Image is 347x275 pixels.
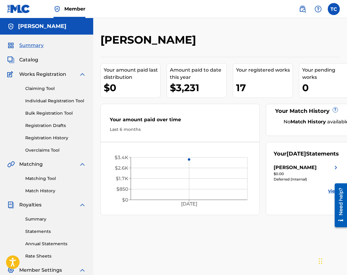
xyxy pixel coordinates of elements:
div: Help [312,3,324,15]
img: Catalog [7,56,14,63]
a: Annual Statements [25,241,86,247]
a: SummarySummary [7,42,44,49]
a: Registration History [25,135,86,141]
a: Individual Registration Tool [25,98,86,104]
img: Accounts [7,23,14,30]
h2: [PERSON_NAME] [100,33,199,47]
tspan: $3.4K [115,155,128,160]
div: Your amount paid last distribution [104,66,160,81]
img: search [299,5,306,13]
a: Bulk Registration Tool [25,110,86,116]
span: Member [64,5,85,12]
a: Overclaims Tool [25,147,86,153]
span: Catalog [19,56,38,63]
img: expand [79,267,86,274]
img: Royalties [7,201,14,209]
span: Royalties [19,201,41,209]
tspan: [DATE] [181,201,197,207]
img: Summary [7,42,14,49]
strong: Match History [290,119,326,125]
div: Drag [319,252,322,270]
img: expand [79,71,86,78]
tspan: $1.7K [116,176,128,181]
a: Match History [25,188,86,194]
img: help [315,5,322,13]
div: $0 [104,81,160,94]
a: [PERSON_NAME]right chevron icon$0.00Deferred (Internal) [274,164,339,182]
span: Member Settings [19,267,62,274]
div: Deferred (Internal) [274,177,339,182]
tspan: $850 [116,187,128,192]
div: 17 [236,81,293,94]
a: Public Search [296,3,309,15]
iframe: Chat Widget [317,246,347,275]
div: $3,231 [170,81,226,94]
a: Statements [25,228,86,235]
div: $0.00 [274,171,339,177]
a: Summary [25,216,86,222]
a: Claiming Tool [25,85,86,92]
div: User Menu [328,3,340,15]
div: Your registered works [236,66,293,74]
a: CatalogCatalog [7,56,38,63]
img: right chevron icon [332,164,339,171]
img: expand [79,201,86,209]
span: [DATE] [287,150,306,157]
a: Rate Sheets [25,253,86,259]
img: expand [79,161,86,168]
img: MLC Logo [7,5,30,13]
img: Member Settings [7,267,14,274]
div: [PERSON_NAME] [274,164,317,171]
a: Registration Drafts [25,122,86,129]
span: Works Registration [19,71,66,78]
div: Your amount paid over time [110,116,250,126]
span: ? [333,107,338,112]
div: Last 6 months [110,126,250,133]
img: Matching [7,161,15,168]
iframe: Resource Center [330,181,347,230]
img: Works Registration [7,71,15,78]
img: Top Rightsholder [54,5,61,13]
span: Matching [19,161,43,168]
h5: Tarron Crayton [18,23,66,30]
tspan: $2.6K [115,165,128,171]
tspan: $0 [122,197,128,203]
div: Your Statements [274,150,339,158]
a: Matching Tool [25,175,86,182]
span: Summary [19,42,44,49]
div: Amount paid to date this year [170,66,226,81]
